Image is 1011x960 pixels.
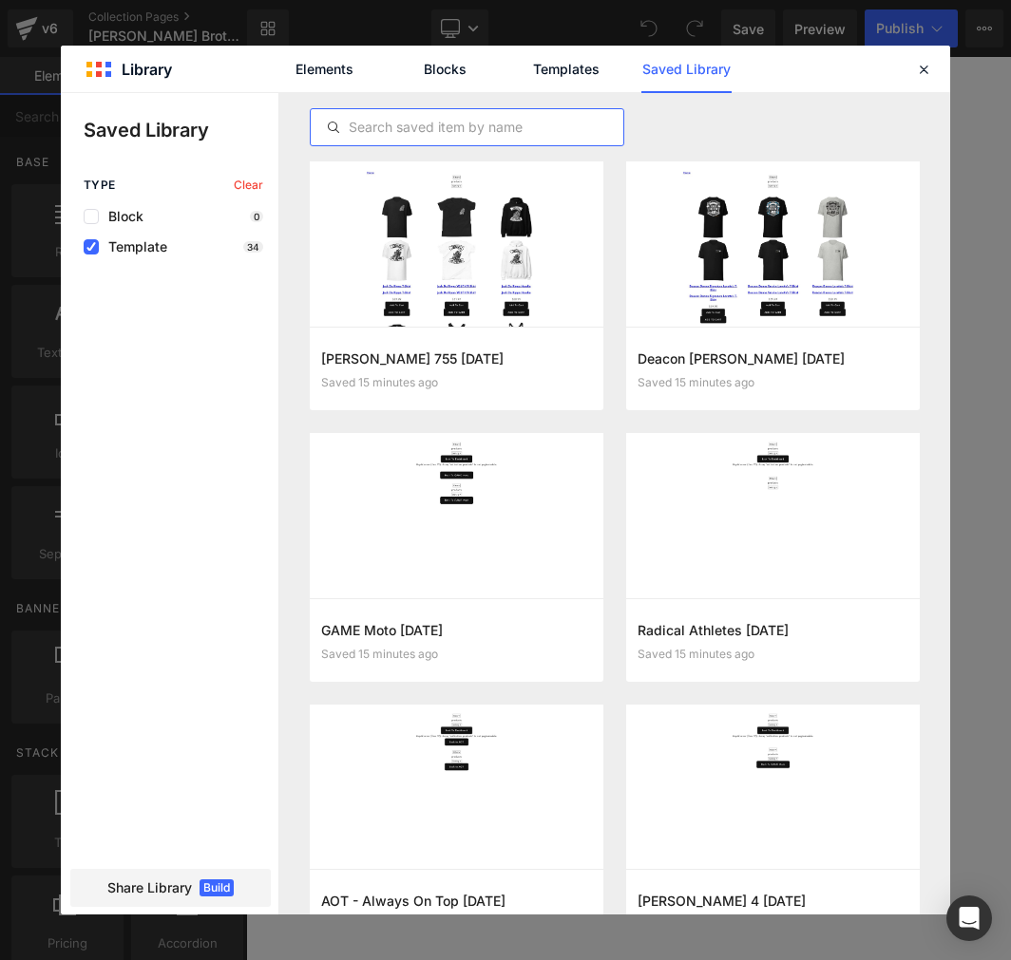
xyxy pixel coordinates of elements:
div: Saved 15 minutes ago [321,648,592,661]
h3: Radical Athletes [DATE] [638,620,908,640]
a: Elements [279,46,370,93]
h3: [PERSON_NAME] 755 [DATE] [321,348,592,368]
h3: GAME Moto [DATE] [321,620,592,640]
div: Saved 15 minutes ago [638,376,908,389]
span: Block [99,209,143,224]
a: Templates [521,46,611,93]
input: Search saved item by name [311,116,623,139]
a: Blocks [400,46,490,93]
h3: AOT - Always On Top [DATE] [321,891,592,911]
span: Clear [234,179,263,192]
span: Share Library [107,878,192,897]
span: Type [84,179,116,192]
a: Saved Library [641,46,732,93]
h3: Deacon [PERSON_NAME] [DATE] [638,348,908,368]
div: Saved 15 minutes ago [321,376,592,389]
p: 34 [243,241,263,253]
span: Template [99,239,167,254]
div: Open Intercom Messenger [946,895,992,941]
p: Saved Library [84,116,278,144]
div: Saved 15 minutes ago [638,648,908,661]
span: Build [200,879,234,896]
p: 0 [250,211,263,222]
h3: [PERSON_NAME] 4 [DATE] [638,891,908,911]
